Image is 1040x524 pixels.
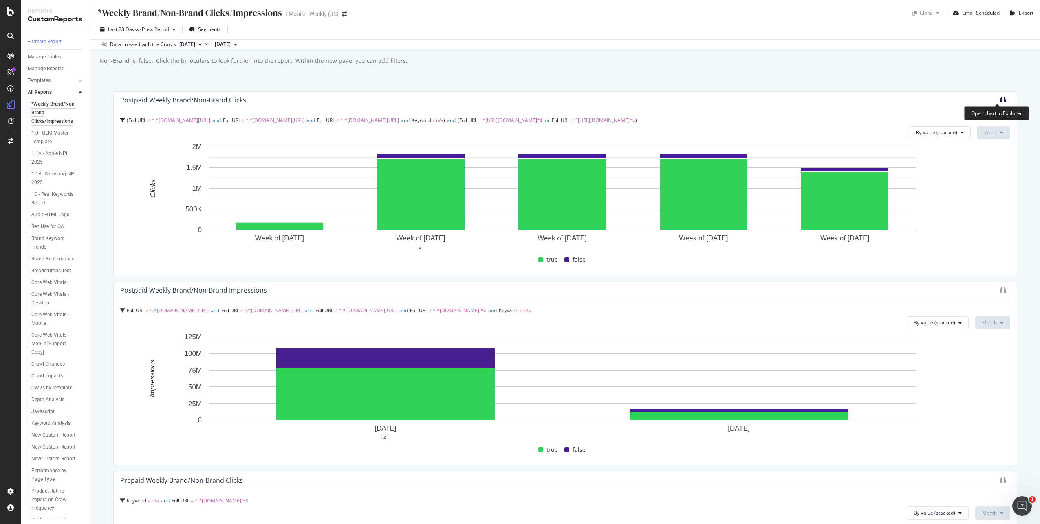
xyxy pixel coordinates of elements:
[31,360,84,369] a: Crawl Changes
[31,431,84,440] a: New Custom Report
[31,255,84,263] a: Brand Performance
[146,307,149,314] span: ≠
[31,255,74,263] div: Brand Performance
[31,407,84,416] a: Javascript
[12,213,151,229] div: JavaScript Report in URL Details
[31,466,78,484] div: Performance by Page Type
[1029,496,1036,503] span: 1
[17,171,137,180] div: SmartIndex Overview
[31,384,84,392] a: CWVs by template
[31,419,71,428] div: Keyword Analysis
[483,117,543,124] span: ^[URL][DOMAIN_NAME]*$
[186,23,224,36] button: Segments
[198,26,221,33] span: Segments
[436,117,443,124] span: n/a
[17,117,137,125] div: Ask a question
[909,126,971,139] button: By Value (stacked)
[31,487,84,513] a: Product Rating Impact on Crawl Frequency
[1007,7,1033,20] button: Export
[975,506,1010,520] button: Month
[31,149,77,167] div: 1.1A - Apple NPI 2025
[28,38,62,46] div: + Create Report
[186,164,202,171] text: 1.5M
[97,23,179,36] button: Last 28 DaysvsPrev. Period
[447,117,456,124] span: and
[429,307,432,314] span: ≠
[120,142,1004,247] div: A chart.
[17,125,137,134] div: AI Agent and team can help
[198,226,202,234] text: 0
[120,476,243,484] div: Prepaid Weekly Brand/non-brand Clicks
[31,266,71,275] div: Breadcrumbs Test
[31,466,84,484] a: Performance by Page Type
[18,275,36,281] span: Home
[246,117,304,124] span: ^.*[DOMAIN_NAME][URL]
[31,384,72,392] div: CWVs by template
[488,307,497,314] span: and
[285,10,339,18] div: TMobile - Weekly (JS)
[17,153,66,161] span: Search for help
[28,7,84,15] div: Reports
[212,40,240,49] button: [DATE]
[113,91,1017,275] div: Postpaid Weekly Brand/non-brand ClicksFull URL ≠ ^.*[DOMAIN_NAME][URL]andFull URL ≠ ^.*[DOMAIN_NA...
[198,416,202,424] text: 0
[820,234,869,242] text: Week of [DATE]
[31,129,84,146] a: 1.0 - OEM Master Template
[478,117,481,124] span: =
[342,11,347,17] div: arrow-right-arrow-left
[982,509,997,516] span: Month
[31,211,69,219] div: Audit HTML Tags
[459,117,477,124] span: Full URL
[110,41,176,48] div: Data crossed with the Crawls
[907,506,969,520] button: By Value (stacked)
[31,407,55,416] div: Javascript
[128,117,146,124] span: Full URL
[433,307,486,314] span: ^.*[DOMAIN_NAME].*$
[1000,286,1006,293] div: binoculars
[188,383,202,391] text: 50M
[28,88,76,97] a: All Reports
[1012,496,1032,516] iframe: Intercom live chat
[31,278,66,287] div: Core Web Vitals
[412,117,431,124] span: Keyword
[31,266,84,275] a: Breadcrumbs Test
[573,445,586,455] span: false
[152,497,159,504] span: n/a
[211,307,219,314] span: and
[68,275,96,281] span: Messages
[16,16,55,29] img: logo
[575,117,635,124] span: ^[URL][DOMAIN_NAME]*$
[31,290,84,307] a: Core Web Vitals - Desktop
[28,15,84,24] div: CustomReports
[120,333,1004,437] div: A chart.
[28,76,51,85] div: Templates
[97,7,282,19] div: *Weekly Brand/Non-Brand Clicks/Impressions
[335,307,337,314] span: ≠
[31,443,75,451] div: New Custom Report
[184,333,202,341] text: 125M
[31,129,78,146] div: 1.0 - OEM Master Template
[375,424,397,432] text: [DATE]
[31,222,64,231] div: Ben Use for QA
[950,7,1000,20] button: Email Scheduled
[340,117,399,124] span: ^.*[DOMAIN_NAME][URL]
[914,319,955,326] span: By Value (stacked)
[975,316,1010,329] button: Month
[524,307,531,314] span: n/a
[28,64,64,73] div: Manage Reports
[339,307,397,314] span: ^.*[DOMAIN_NAME][URL]
[244,307,303,314] span: ^.*[DOMAIN_NAME][URL]
[31,211,84,219] a: Audit HTML Tags
[240,307,243,314] span: ≠
[914,509,955,516] span: By Value (stacked)
[417,244,423,250] div: 2
[401,117,410,124] span: and
[31,487,80,513] div: Product Rating Impact on Crawl Frequency
[148,497,150,504] span: ≠
[188,400,202,408] text: 25M
[31,234,77,251] div: Brand Keyword Trends
[31,190,78,207] div: 1C - Real Keywords Report
[520,307,522,314] span: ≠
[12,183,151,198] div: Integrating Web Traffic Data
[28,53,61,61] div: Manage Tables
